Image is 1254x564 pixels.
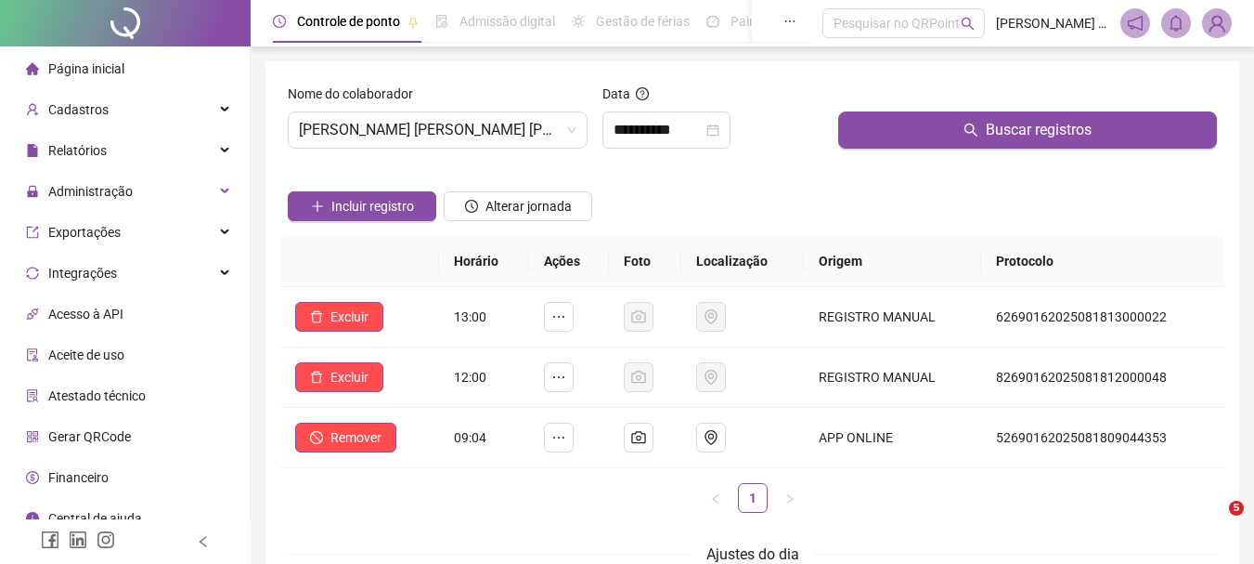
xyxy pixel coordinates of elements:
[981,348,1224,408] td: 82690162025081812000048
[454,309,486,324] span: 13:00
[299,112,576,148] span: ANTONIO CARLOS OLIVEIRA CAMILO
[485,196,572,216] span: Alterar jornada
[197,535,210,548] span: left
[48,470,109,485] span: Financeiro
[26,512,39,525] span: info-circle
[804,236,982,287] th: Origem
[454,430,486,445] span: 09:04
[444,191,592,221] button: Alterar jornada
[981,287,1224,348] td: 62690162025081813000022
[48,429,131,444] span: Gerar QRCode
[97,531,115,549] span: instagram
[26,226,39,239] span: export
[804,287,982,348] td: REGISTRO MANUAL
[838,111,1217,149] button: Buscar registros
[48,225,121,240] span: Exportações
[775,483,805,513] button: right
[311,200,324,213] span: plus
[48,307,123,321] span: Acesso à API
[739,484,767,512] a: 1
[48,266,117,281] span: Integrações
[310,431,323,444] span: stop
[602,86,630,101] span: Data
[330,307,368,327] span: Excluir
[273,15,286,28] span: clock-circle
[459,14,555,29] span: Admissão digital
[26,267,39,280] span: sync
[295,362,383,392] button: Excluir
[435,15,448,28] span: file-done
[310,310,323,323] span: delete
[48,143,107,158] span: Relatórios
[26,389,39,402] span: solution
[1191,501,1235,545] iframe: Intercom live chat
[804,408,982,468] td: APP ONLINE
[636,87,649,100] span: question-circle
[996,13,1109,33] span: [PERSON_NAME] - PANTAOIL LTDA
[48,184,133,199] span: Administração
[48,102,109,117] span: Cadastros
[48,511,142,526] span: Central de ajuda
[529,236,609,287] th: Ações
[706,15,719,28] span: dashboard
[439,236,529,287] th: Horário
[454,370,486,385] span: 12:00
[1203,9,1231,37] img: 82042
[1168,15,1184,32] span: bell
[572,15,585,28] span: sun
[775,483,805,513] li: Próxima página
[465,200,478,213] span: clock-circle
[444,201,592,216] a: Alterar jornada
[783,15,796,28] span: ellipsis
[288,191,436,221] button: Incluir registro
[551,370,566,385] span: ellipsis
[710,493,721,505] span: left
[26,62,39,75] span: home
[48,348,124,362] span: Aceite de uso
[738,483,768,513] li: 1
[69,531,87,549] span: linkedin
[986,119,1092,141] span: Buscar registros
[26,103,39,116] span: user-add
[596,14,690,29] span: Gestão de férias
[631,430,646,445] span: camera
[1229,501,1244,516] span: 5
[26,308,39,321] span: api
[26,185,39,198] span: lock
[551,430,566,445] span: ellipsis
[331,196,414,216] span: Incluir registro
[704,430,718,445] span: environment
[407,17,419,28] span: pushpin
[730,14,803,29] span: Painel do DP
[41,531,59,549] span: facebook
[963,123,978,138] span: search
[48,61,124,76] span: Página inicial
[551,309,566,324] span: ellipsis
[784,493,795,505] span: right
[310,371,323,384] span: delete
[706,545,799,563] span: Ajustes do dia
[295,302,383,332] button: Excluir
[804,348,982,408] td: REGISTRO MANUAL
[981,236,1224,287] th: Protocolo
[681,236,804,287] th: Localização
[26,430,39,443] span: qrcode
[297,14,400,29] span: Controle de ponto
[1127,15,1144,32] span: notification
[961,17,975,31] span: search
[48,388,146,403] span: Atestado técnico
[26,144,39,157] span: file
[330,427,381,448] span: Remover
[26,348,39,361] span: audit
[701,483,730,513] button: left
[981,408,1224,468] td: 52690162025081809044353
[295,423,396,453] button: Remover
[609,236,681,287] th: Foto
[288,84,425,104] label: Nome do colaborador
[26,471,39,484] span: dollar
[330,367,368,387] span: Excluir
[701,483,730,513] li: Página anterior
